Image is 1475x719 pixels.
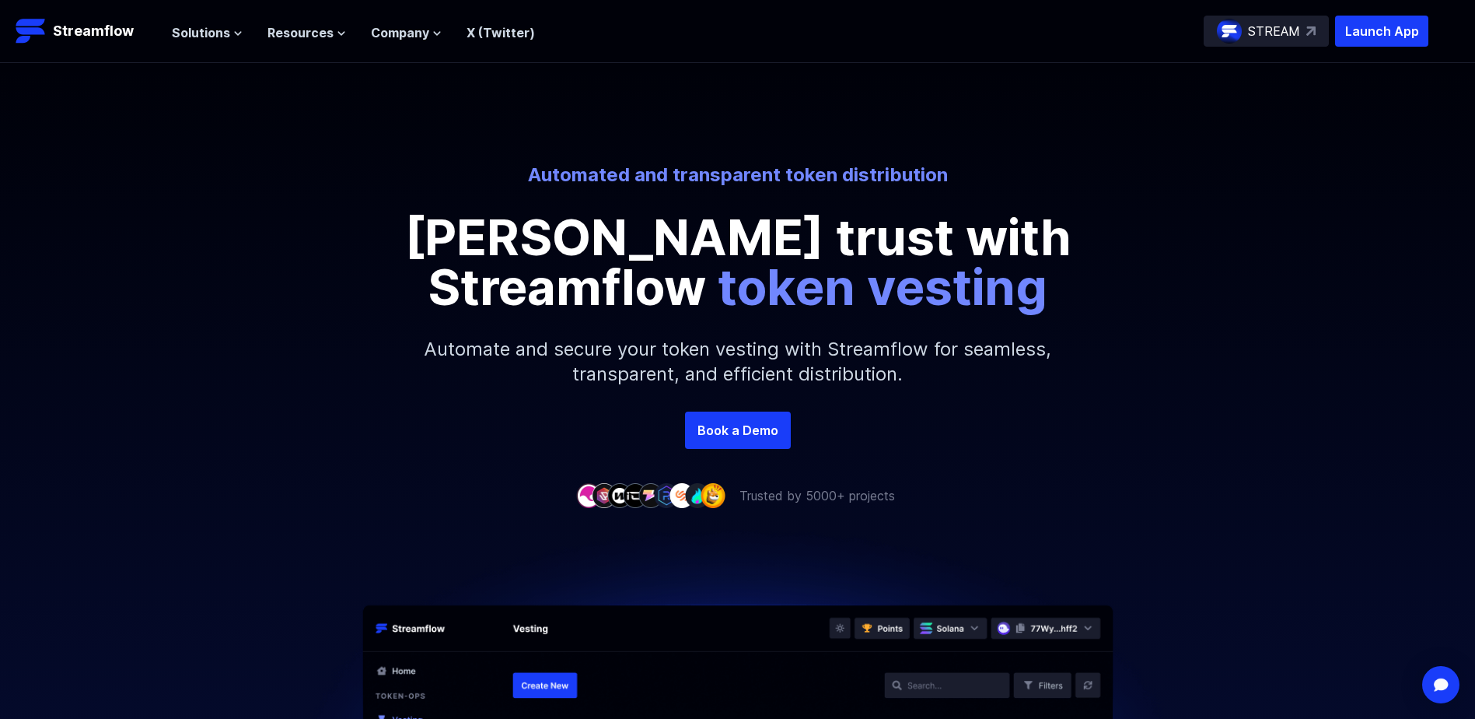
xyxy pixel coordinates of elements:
span: Solutions [172,23,230,42]
img: top-right-arrow.svg [1306,26,1316,36]
button: Launch App [1335,16,1428,47]
img: Streamflow Logo [16,16,47,47]
img: company-5 [638,483,663,507]
span: Resources [267,23,334,42]
button: Company [371,23,442,42]
img: company-9 [701,483,725,507]
span: Company [371,23,429,42]
p: STREAM [1248,22,1300,40]
a: Streamflow [16,16,156,47]
a: Book a Demo [685,412,791,449]
button: Resources [267,23,346,42]
img: company-8 [685,483,710,507]
div: Open Intercom Messenger [1422,666,1459,703]
p: Automate and secure your token vesting with Streamflow for seamless, transparent, and efficient d... [404,312,1072,412]
img: company-6 [654,483,679,507]
p: Trusted by 5000+ projects [739,486,895,505]
p: [PERSON_NAME] trust with Streamflow [388,212,1088,312]
span: token vesting [718,257,1047,317]
p: Automated and transparent token distribution [307,163,1169,188]
img: company-7 [669,483,694,507]
button: Solutions [172,23,243,42]
p: Streamflow [53,20,134,42]
img: company-4 [623,483,648,507]
img: company-3 [607,483,632,507]
img: company-1 [576,483,601,507]
a: X (Twitter) [467,25,535,40]
img: streamflow-logo-circle.png [1217,19,1242,44]
img: company-2 [592,483,617,507]
a: STREAM [1204,16,1329,47]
